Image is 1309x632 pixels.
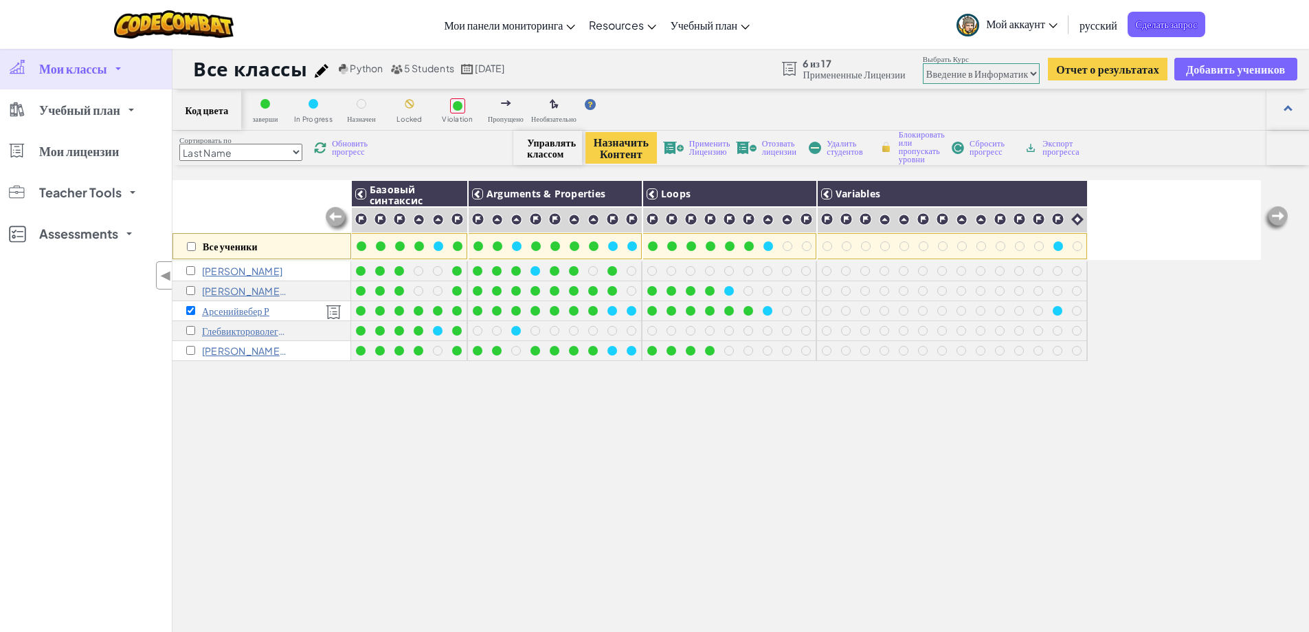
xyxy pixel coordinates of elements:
img: IconSkippedLevel.svg [501,100,511,106]
span: Примененные Лицензии [803,69,905,80]
img: IconPracticeLevel.svg [879,214,891,226]
img: IconLicenseApply.svg [663,142,684,154]
button: Назначить Контент [585,132,657,164]
img: IconChallengeLevel.svg [1032,213,1045,226]
span: Violation [442,116,473,123]
img: IconChallengeLevel.svg [1013,213,1026,226]
p: Егор Сорокин Н [202,285,288,296]
button: Отчет о результатах [1048,58,1167,80]
span: 5 Students [404,62,454,74]
span: Loops [661,187,691,200]
span: Пропущено [488,116,524,123]
span: Мои лицензии [39,145,119,157]
img: IconReload.svg [314,142,326,154]
img: IconChallengeLevel.svg [742,213,755,226]
img: IconChallengeLevel.svg [548,213,561,226]
span: Teacher Tools [39,186,122,199]
img: IconArchive.svg [1025,142,1037,154]
span: Assessments [39,228,118,240]
img: IconPracticeLevel.svg [588,214,599,226]
span: Применить Лицензию [689,140,730,156]
span: Учебный план [39,104,120,116]
span: Управлять классом [527,137,568,159]
img: IconChallengeLevel.svg [684,213,697,226]
a: Учебный план [663,6,757,43]
img: Arrow_Left_Inactive.png [324,206,351,233]
a: Сделать запрос [1128,12,1206,37]
span: заверши [252,116,278,123]
img: IconPracticeLevel.svg [975,214,987,226]
label: Выбрать Курс [923,54,1040,65]
span: Необязательно [531,116,577,123]
h1: Все классы [193,56,308,82]
span: Сбросить прогресс [970,140,1012,156]
span: Resources [589,18,644,32]
a: Мои панели мониторинга [437,6,582,43]
span: Arguments & Properties [486,187,605,200]
img: IconPracticeLevel.svg [762,214,774,226]
img: MultipleUsers.png [390,64,403,74]
span: Отозвать лицензии [762,140,796,156]
span: русский [1079,18,1117,32]
img: IconHint.svg [585,99,596,110]
img: IconPracticeLevel.svg [956,214,967,226]
img: IconRemoveStudents.svg [809,142,821,154]
span: Код цвета [185,105,228,116]
img: IconPracticeLevel.svg [568,214,580,226]
img: IconChallengeLevel.svg [606,213,619,226]
p: Арсенийвебер Р [202,305,269,316]
span: Экспорт прогресса [1042,140,1085,156]
img: IconPracticeLevel.svg [781,214,793,226]
span: Мои панели мониторинга [444,18,563,32]
span: 6 из 17 [803,58,905,69]
p: Глебвиктороволегович Ч [202,325,288,336]
img: IconChallengeLevel.svg [374,213,387,226]
span: Добавить учеников [1186,63,1286,75]
span: Обновить прогресс [332,140,374,156]
img: python.png [339,64,349,74]
img: Licensed [326,305,342,320]
img: IconChallengeLevel.svg [471,213,484,226]
p: Горбов Илья Владиславович534545656564 H [202,345,288,356]
img: IconPracticeLevel.svg [491,214,503,226]
span: Назначен [347,116,376,123]
a: Мой аккаунт [950,3,1064,46]
span: Python [350,62,383,74]
img: IconChallengeLevel.svg [840,213,853,226]
a: Resources [582,6,663,43]
img: IconChallengeLevel.svg [723,213,736,226]
span: Блокировать или пропускать уровни [899,131,945,164]
img: avatar [956,14,979,36]
img: IconChallengeLevel.svg [859,213,872,226]
img: Arrow_Left_Inactive.png [1262,205,1290,232]
img: IconChallengeLevel.svg [820,213,833,226]
span: Мои классы [39,63,107,75]
img: IconChallengeLevel.svg [994,213,1007,226]
img: CodeCombat logo [114,10,234,39]
img: IconChallengeLevel.svg [704,213,717,226]
button: Добавить учеников [1174,58,1297,80]
img: IconChallengeLevel.svg [355,213,368,226]
img: IconChallengeLevel.svg [665,213,678,226]
img: IconChallengeLevel.svg [451,213,464,226]
span: Учебный план [670,18,737,32]
img: calendar.svg [461,64,473,74]
img: IconPracticeLevel.svg [511,214,522,226]
img: IconOptionalLevel.svg [550,99,559,110]
img: IconPracticeLevel.svg [898,214,910,226]
img: IconIntro.svg [1071,213,1084,226]
span: [DATE] [475,62,504,74]
p: Все ученики [203,241,258,252]
img: IconPracticeLevel.svg [432,214,444,226]
img: IconLock.svg [879,141,893,153]
img: IconChallengeLevel.svg [800,213,813,226]
span: Удалить студентов [827,140,866,156]
img: IconReset.svg [952,142,964,154]
span: In Progress [294,116,333,123]
img: IconPracticeLevel.svg [413,214,425,226]
span: Locked [396,116,422,123]
img: IconChallengeLevel.svg [646,213,659,226]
